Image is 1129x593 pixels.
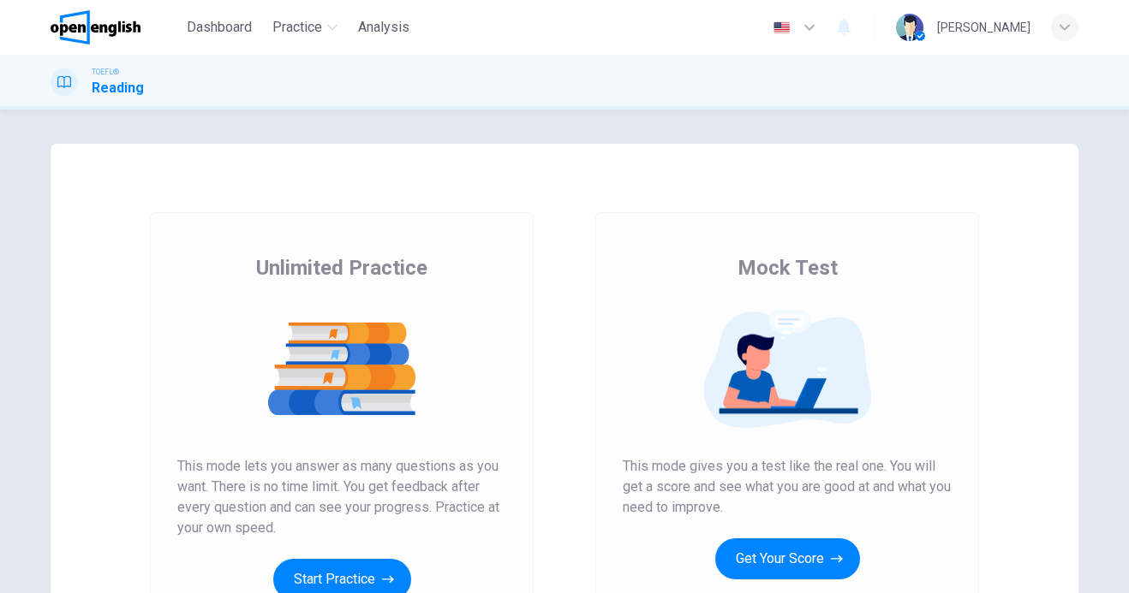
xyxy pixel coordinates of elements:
[51,10,180,44] a: OpenEnglish logo
[266,12,344,43] button: Practice
[180,12,259,43] button: Dashboard
[623,456,952,518] span: This mode gives you a test like the real one. You will get a score and see what you are good at a...
[51,10,140,44] img: OpenEnglish logo
[738,254,838,282] span: Mock Test
[177,456,506,538] span: This mode lets you answer as many questions as you want. There is no time limit. You get feedback...
[351,12,416,43] button: Analysis
[187,17,252,38] span: Dashboard
[896,14,923,41] img: Profile picture
[92,66,119,78] span: TOEFL®
[92,78,144,98] h1: Reading
[715,538,860,579] button: Get Your Score
[358,17,409,38] span: Analysis
[272,17,322,38] span: Practice
[937,17,1030,38] div: [PERSON_NAME]
[256,254,427,282] span: Unlimited Practice
[771,21,792,34] img: en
